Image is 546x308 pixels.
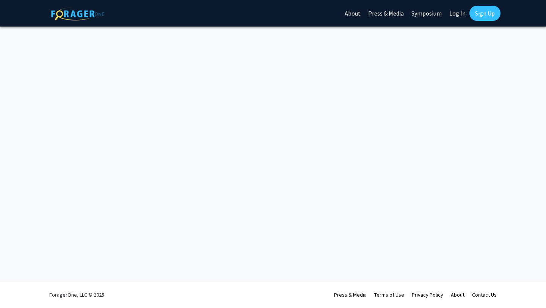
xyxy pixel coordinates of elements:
div: ForagerOne, LLC © 2025 [49,281,104,308]
a: Press & Media [334,291,367,298]
a: Contact Us [472,291,497,298]
a: Privacy Policy [412,291,443,298]
img: ForagerOne Logo [51,7,104,20]
a: About [451,291,464,298]
a: Terms of Use [374,291,404,298]
a: Sign Up [469,6,500,21]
